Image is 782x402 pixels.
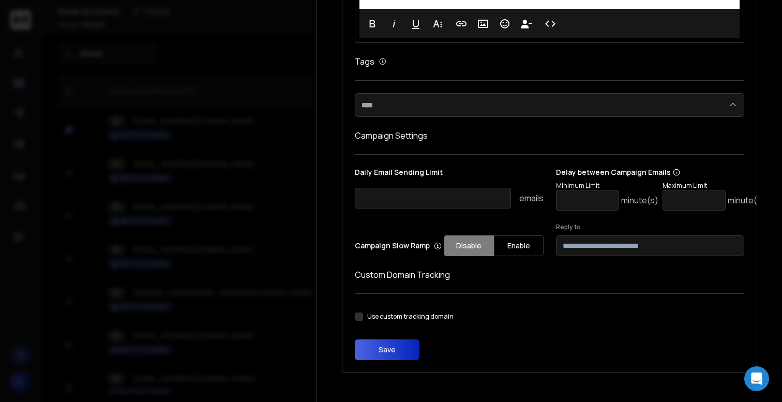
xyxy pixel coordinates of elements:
button: Insert Image (⌘P) [473,13,493,34]
button: Enable [494,235,544,256]
button: Bold (⌘B) [363,13,382,34]
h1: Custom Domain Tracking [355,269,744,281]
p: Delay between Campaign Emails [556,167,765,177]
label: Reply to [556,223,745,231]
button: Code View [540,13,560,34]
h1: Tags [355,55,374,68]
div: Open Intercom Messenger [744,366,769,391]
p: emails [519,192,544,204]
p: Maximum Limit [663,182,765,190]
button: Underline (⌘U) [406,13,426,34]
button: Emoticons [495,13,515,34]
button: Insert Link (⌘K) [452,13,471,34]
button: Disable [444,235,494,256]
p: Daily Email Sending Limit [355,167,544,182]
p: Campaign Slow Ramp [355,241,442,251]
p: Minimum Limit [556,182,658,190]
button: Save [355,339,419,360]
label: Use custom tracking domain [367,312,454,321]
button: Insert Unsubscribe Link [517,13,536,34]
h1: Campaign Settings [355,129,744,142]
p: minute(s) [728,194,765,206]
p: minute(s) [621,194,658,206]
button: More Text [428,13,447,34]
button: Italic (⌘I) [384,13,404,34]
